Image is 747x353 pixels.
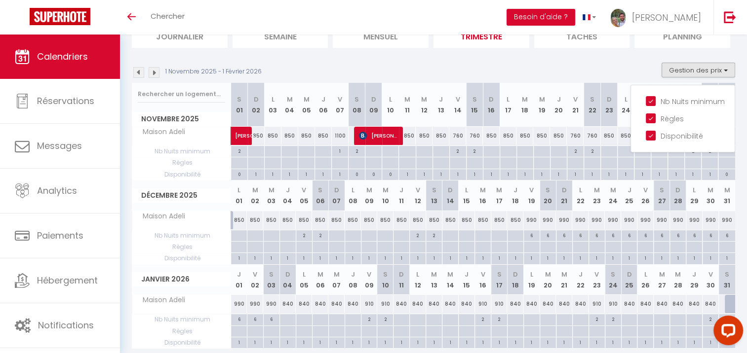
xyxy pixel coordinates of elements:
th: 09 [365,83,382,127]
div: 990 [621,211,637,229]
abbr: M [610,185,616,195]
div: 850 [393,211,410,229]
abbr: S [318,185,322,195]
span: Règles [132,242,231,252]
th: 13 [426,180,442,211]
th: 30 [718,83,735,127]
div: 850 [516,127,533,145]
div: 1 [534,169,550,178]
div: 2 [567,146,584,155]
th: 12 [416,83,432,127]
span: Hébergement [37,274,98,286]
th: 27 [668,83,685,127]
div: 1 [654,253,669,262]
abbr: V [338,95,342,104]
abbr: D [562,185,567,195]
th: 28 [670,180,686,211]
abbr: M [421,95,427,104]
abbr: S [546,185,550,195]
div: 990 [556,211,572,229]
div: 1 [265,169,281,178]
div: 1 [634,169,651,178]
div: 1 [298,169,315,178]
div: 850 [328,211,345,229]
th: 22 [584,83,600,127]
abbr: M [539,95,545,104]
abbr: D [334,185,339,195]
th: 21 [556,180,572,211]
div: 850 [459,211,475,229]
th: 25 [634,83,651,127]
th: 11 [399,83,416,127]
th: 22 [572,180,589,211]
span: Réservations [37,95,94,107]
div: 6 [605,230,621,240]
div: 6 [573,230,589,240]
th: 21 [567,83,584,127]
abbr: D [254,95,259,104]
div: 1 [508,253,523,262]
span: Disponibilité [132,253,231,264]
abbr: J [556,95,560,104]
div: 0 [231,169,247,178]
abbr: M [382,185,388,195]
th: 29 [702,83,718,127]
div: 1 [399,169,415,178]
div: 850 [296,211,312,229]
th: 11 [393,265,410,295]
abbr: V [643,185,648,195]
button: Besoin d'aide ? [507,9,575,26]
span: Messages [37,140,82,152]
div: 1 [459,253,474,262]
abbr: S [590,95,594,104]
div: 6 [540,230,556,240]
div: 6 [686,230,702,240]
th: 03 [265,83,281,127]
th: 01 [231,83,248,127]
abbr: L [693,185,696,195]
li: Journalier [132,24,228,48]
div: 1 [442,253,458,262]
div: 1 [410,253,426,262]
div: 1 [296,253,312,262]
th: 18 [516,83,533,127]
th: 27 [654,180,670,211]
div: 1 [280,253,296,262]
div: 990 [589,211,605,229]
div: 0 [718,169,735,178]
div: 850 [533,127,550,145]
div: 990 [703,211,719,229]
abbr: L [465,185,468,195]
th: 01 [231,180,247,211]
abbr: L [579,185,582,195]
div: 2 [296,230,312,240]
div: 850 [399,127,416,145]
div: 850 [483,127,500,145]
th: 08 [345,265,361,295]
th: 06 [312,265,328,295]
div: 6 [703,230,718,240]
span: [PERSON_NAME] [632,11,701,24]
abbr: J [321,95,325,104]
th: 04 [279,265,296,295]
div: 1 [433,169,449,178]
li: Mensuel [333,24,429,48]
span: [PERSON_NAME] [235,121,258,140]
th: 07 [328,180,345,211]
div: 2 [231,146,247,155]
span: Maison Adeli [134,127,188,138]
div: 6 [670,230,686,240]
abbr: L [625,95,628,104]
div: 1 [231,253,247,262]
abbr: L [352,185,354,195]
div: 990 [654,211,670,229]
div: 760 [466,127,483,145]
div: 850 [491,211,508,229]
div: 6 [654,230,669,240]
abbr: D [371,95,376,104]
abbr: M [269,185,275,195]
div: 850 [410,211,426,229]
abbr: M [252,185,258,195]
div: 2 [467,146,483,155]
abbr: J [399,185,403,195]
